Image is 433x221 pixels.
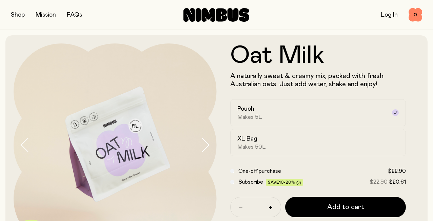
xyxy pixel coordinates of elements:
span: $22.90 [370,179,388,185]
span: One-off purchase [238,168,281,174]
h2: XL Bag [237,135,257,143]
h1: Oat Milk [230,43,406,68]
span: $22.90 [388,168,406,174]
a: Log In [381,12,398,18]
span: Makes 50L [237,144,266,150]
button: 0 [409,8,422,22]
span: $20.61 [389,179,406,185]
span: Add to cart [327,202,364,212]
h2: Pouch [237,105,254,113]
a: Mission [36,12,56,18]
p: A naturally sweet & creamy mix, packed with fresh Australian oats. Just add water, shake and enjoy! [230,72,406,88]
button: Add to cart [285,197,406,217]
span: Subscribe [238,179,263,185]
span: Makes 5L [237,114,262,121]
span: Save [268,180,301,185]
span: 10-20% [279,180,295,184]
a: FAQs [67,12,82,18]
